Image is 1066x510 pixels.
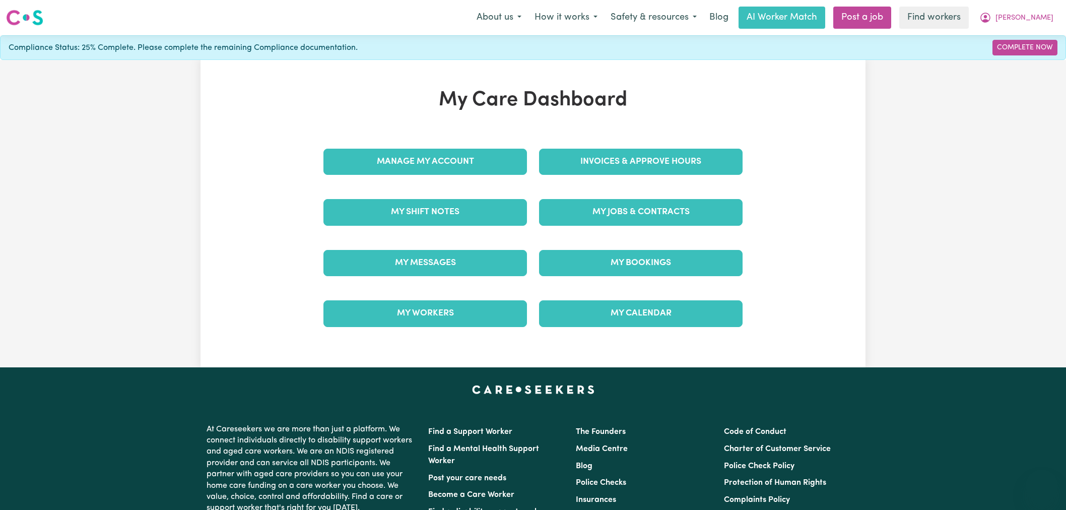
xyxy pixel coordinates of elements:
a: Post a job [833,7,891,29]
button: About us [470,7,528,28]
a: Charter of Customer Service [724,445,831,453]
button: My Account [973,7,1060,28]
a: Protection of Human Rights [724,479,826,487]
a: Careseekers logo [6,6,43,29]
a: The Founders [576,428,626,436]
a: Complete Now [992,40,1057,55]
a: Post your care needs [428,474,506,482]
button: How it works [528,7,604,28]
a: My Calendar [539,300,743,327]
a: Blog [703,7,735,29]
a: Manage My Account [323,149,527,175]
a: Invoices & Approve Hours [539,149,743,175]
button: Safety & resources [604,7,703,28]
iframe: Button to launch messaging window [1026,470,1058,502]
a: My Bookings [539,250,743,276]
a: Become a Care Worker [428,491,514,499]
a: Find a Mental Health Support Worker [428,445,539,465]
a: Complaints Policy [724,496,790,504]
a: Careseekers home page [472,386,594,394]
a: Find a Support Worker [428,428,512,436]
a: My Workers [323,300,527,327]
img: Careseekers logo [6,9,43,27]
span: Compliance Status: 25% Complete. Please complete the remaining Compliance documentation. [9,42,358,54]
a: AI Worker Match [739,7,825,29]
a: My Jobs & Contracts [539,199,743,225]
span: [PERSON_NAME] [995,13,1053,24]
a: Blog [576,462,592,470]
a: My Messages [323,250,527,276]
a: Police Check Policy [724,462,794,470]
a: Media Centre [576,445,628,453]
a: My Shift Notes [323,199,527,225]
a: Police Checks [576,479,626,487]
a: Insurances [576,496,616,504]
a: Find workers [899,7,969,29]
h1: My Care Dashboard [317,88,749,112]
a: Code of Conduct [724,428,786,436]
